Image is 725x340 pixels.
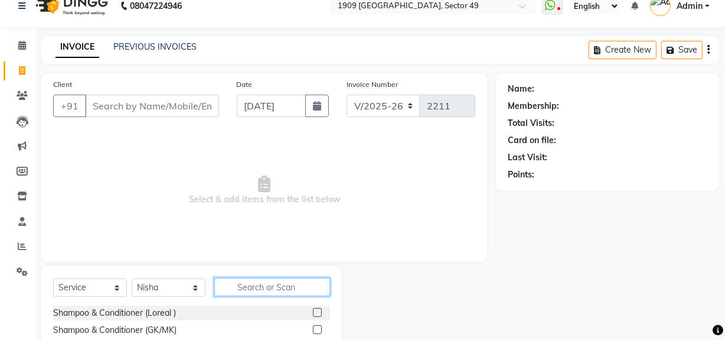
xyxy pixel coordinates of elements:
[55,37,99,58] a: INVOICE
[53,79,72,90] label: Client
[508,134,556,147] div: Card on file:
[237,79,253,90] label: Date
[53,307,176,319] div: Shampoo & Conditioner (Loreal )
[508,117,554,129] div: Total Visits:
[661,41,703,59] button: Save
[113,41,197,52] a: PREVIOUS INVOICES
[53,95,86,117] button: +91
[508,151,547,164] div: Last Visit:
[589,41,657,59] button: Create New
[508,83,534,95] div: Name:
[53,324,177,336] div: Shampoo & Conditioner (GK/MK)
[347,79,398,90] label: Invoice Number
[53,131,475,250] span: Select & add items from the list below
[85,95,219,117] input: Search by Name/Mobile/Email/Code
[508,100,559,112] div: Membership:
[214,278,330,296] input: Search or Scan
[508,169,534,181] div: Points:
